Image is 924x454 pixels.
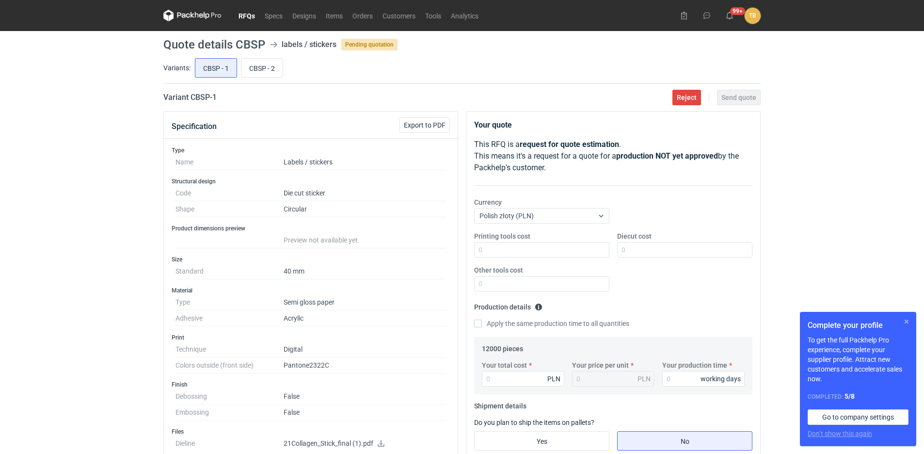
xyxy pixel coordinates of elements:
h3: Material [172,287,450,294]
a: Orders [348,10,378,21]
div: Completed: [808,391,908,402]
dt: Debossing [175,389,284,405]
span: Pending quotation [341,39,398,50]
button: Don’t show this again [808,429,872,438]
label: Yes [474,431,609,451]
strong: production NOT yet approved [616,151,718,161]
h3: Type [172,146,450,154]
p: This RFQ is a . This means it's a request for a quote for a by the Packhelp's customer. [474,139,752,174]
input: 0 [474,242,609,258]
legend: Production details [474,299,542,311]
a: Customers [378,10,420,21]
h1: Quote details CBSP [163,39,265,50]
dt: Shape [175,201,284,217]
label: Currency [474,197,502,207]
dd: 40 mm [284,263,446,279]
h3: Structural design [172,178,450,185]
dt: Adhesive [175,310,284,326]
a: Specs [260,10,287,21]
label: CBSP - 1 [195,58,237,78]
h3: Size [172,256,450,263]
dt: Type [175,294,284,310]
dt: Code [175,185,284,201]
div: PLN [547,374,560,384]
button: 99+ [722,8,737,23]
div: working days [701,374,741,384]
a: RFQs [234,10,260,21]
a: Go to company settings [808,409,908,425]
p: 21Collagen_Stick_final (1).pdf [284,439,446,448]
dt: Name [175,154,284,170]
button: Specification [172,115,217,138]
button: Skip for now [901,316,912,327]
input: 0 [474,276,609,292]
dd: Die cut sticker [284,185,446,201]
label: Printing tools cost [474,231,530,241]
label: No [617,431,752,451]
dd: Semi gloss paper [284,294,446,310]
dt: Standard [175,263,284,279]
button: Export to PDF [399,117,450,133]
span: Preview not available yet. [284,236,360,244]
input: 0 [662,371,745,387]
strong: 5 / 8 [844,392,855,400]
label: CBSP - 2 [241,58,283,78]
h3: Finish [172,381,450,389]
legend: 12000 pieces [482,341,523,353]
span: Export to PDF [404,122,446,129]
svg: Packhelp Pro [163,10,222,21]
dd: Digital [284,341,446,357]
dd: False [284,405,446,421]
input: 0 [482,371,564,387]
dt: Technique [175,341,284,357]
h3: Product dimensions preview [172,225,450,232]
button: Reject [672,90,701,105]
a: Tools [420,10,446,21]
span: Send quote [721,94,756,101]
a: Designs [287,10,321,21]
a: Analytics [446,10,483,21]
label: Variants: [163,63,191,73]
label: Your production time [662,360,727,370]
h1: Complete your profile [808,320,908,331]
legend: Shipment details [474,398,526,410]
label: Your price per unit [572,360,629,370]
div: Tim Bastl [745,8,761,24]
dd: Labels / stickers [284,154,446,170]
strong: Your quote [474,120,512,130]
button: Send quote [717,90,761,105]
h2: Variant CBSP - 1 [163,92,217,103]
label: Other tools cost [474,265,523,275]
dt: Embossing [175,405,284,421]
label: Diecut cost [617,231,652,241]
span: Reject [677,94,697,101]
h3: Print [172,334,450,341]
label: Do you plan to ship the items on pallets? [474,419,594,426]
dd: Acrylic [284,310,446,326]
button: TB [745,8,761,24]
input: 0 [617,242,752,258]
label: Apply the same production time to all quantities [474,319,629,328]
label: Your total cost [482,360,527,370]
div: labels / stickers [282,39,336,50]
dt: Colors outside (front side) [175,357,284,373]
div: PLN [637,374,651,384]
a: Items [321,10,348,21]
span: Polish złoty (PLN) [479,212,534,220]
p: To get the full Packhelp Pro experience, complete your supplier profile. Attract new customers an... [808,335,908,384]
dd: Pantone2322C [284,357,446,373]
strong: request for quote estimation [520,140,619,149]
dd: False [284,389,446,405]
dd: Circular [284,201,446,217]
h3: Files [172,428,450,436]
